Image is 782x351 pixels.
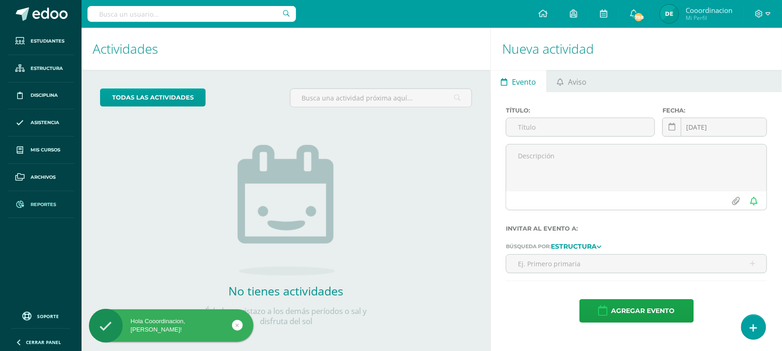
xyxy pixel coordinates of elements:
[568,71,586,93] span: Aviso
[506,225,767,232] label: Invitar al evento a:
[547,70,597,92] a: Aviso
[100,88,206,107] a: todas las Actividades
[194,306,379,326] p: Échale un vistazo a los demás períodos o sal y disfruta del sol
[31,119,59,126] span: Asistencia
[663,118,767,136] input: Fecha de entrega
[31,38,64,45] span: Estudiantes
[512,71,536,93] span: Evento
[506,255,767,273] input: Ej. Primero primaria
[506,118,655,136] input: Título
[7,28,74,55] a: Estudiantes
[238,145,335,276] img: no_activities.png
[88,6,296,22] input: Busca un usuario...
[686,14,732,22] span: Mi Perfil
[660,5,679,23] img: 5b2783ad3a22ae473dcaf132f569719c.png
[290,89,472,107] input: Busca una actividad próxima aquí...
[7,109,74,137] a: Asistencia
[551,243,601,250] a: Estructura
[11,309,70,322] a: Soporte
[491,70,546,92] a: Evento
[7,55,74,82] a: Estructura
[612,300,675,322] span: Agregar evento
[38,313,59,320] span: Soporte
[662,107,767,114] label: Fecha:
[31,65,63,72] span: Estructura
[31,174,56,181] span: Archivos
[7,137,74,164] a: Mis cursos
[686,6,732,15] span: Cooordinacion
[89,317,253,334] div: Hola Cooordinacion, [PERSON_NAME]!
[7,191,74,219] a: Reportes
[7,164,74,191] a: Archivos
[551,243,597,251] strong: Estructura
[506,107,655,114] label: Título:
[31,92,58,99] span: Disciplina
[7,82,74,110] a: Disciplina
[31,146,60,154] span: Mis cursos
[26,339,61,345] span: Cerrar panel
[93,28,479,70] h1: Actividades
[194,283,379,299] h2: No tienes actividades
[31,201,56,208] span: Reportes
[502,28,771,70] h1: Nueva actividad
[580,299,694,323] button: Agregar evento
[634,12,644,22] span: 788
[506,244,551,250] span: Búsqueda por:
